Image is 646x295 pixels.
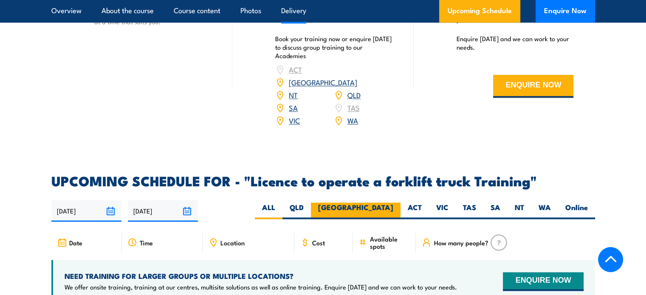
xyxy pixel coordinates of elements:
[128,200,198,222] input: To date
[429,202,456,219] label: VIC
[312,239,325,246] span: Cost
[65,283,457,291] p: We offer onsite training, training at our centres, multisite solutions as well as online training...
[255,202,282,219] label: ALL
[289,90,298,100] a: NT
[51,200,121,222] input: From date
[282,202,311,219] label: QLD
[51,174,595,186] h2: UPCOMING SCHEDULE FOR - "Licence to operate a forklift truck Training"
[289,115,300,125] a: VIC
[483,202,508,219] label: SA
[69,239,82,246] span: Date
[347,115,358,125] a: WA
[401,202,429,219] label: ACT
[456,202,483,219] label: TAS
[558,202,595,219] label: Online
[493,75,573,98] button: ENQUIRE NOW
[434,239,488,246] span: How many people?
[457,34,574,51] p: Enquire [DATE] and we can work to your needs.
[140,239,153,246] span: Time
[347,90,361,100] a: QLD
[220,239,245,246] span: Location
[289,102,298,112] a: SA
[275,34,392,60] p: Book your training now or enquire [DATE] to discuss group training to our Academies
[311,202,401,219] label: [GEOGRAPHIC_DATA]
[531,202,558,219] label: WA
[65,271,457,281] h4: NEED TRAINING FOR LARGER GROUPS OR MULTIPLE LOCATIONS?
[289,77,357,87] a: [GEOGRAPHIC_DATA]
[508,202,531,219] label: NT
[370,235,410,250] span: Available spots
[503,272,583,291] button: ENQUIRE NOW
